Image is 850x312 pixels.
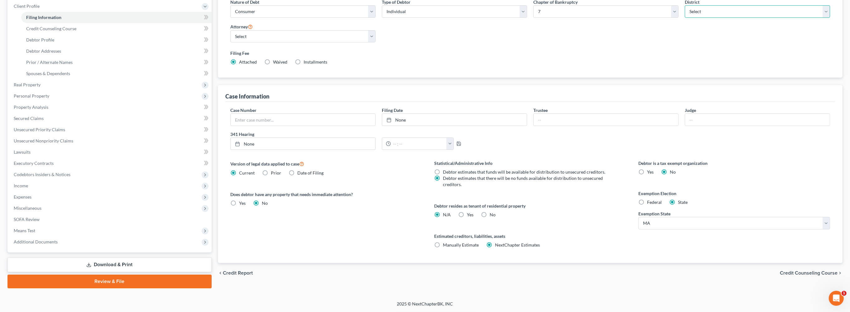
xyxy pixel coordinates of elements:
span: Credit Counseling Course [26,26,76,31]
span: Filing Information [26,15,61,20]
span: Prior / Alternate Names [26,60,73,65]
span: Installments [304,59,327,65]
i: chevron_left [218,271,223,276]
a: Secured Claims [9,113,212,124]
label: 341 Hearing [227,131,530,137]
input: -- [534,114,678,126]
label: Trustee [533,107,548,113]
span: Lawsuits [14,149,31,155]
a: None [231,138,375,150]
span: No [262,200,268,206]
span: Additional Documents [14,239,58,244]
span: Means Test [14,228,35,233]
span: Credit Counseling Course [780,271,838,276]
span: Debtor estimates that funds will be available for distribution to unsecured creditors. [443,169,605,175]
div: 2025 © NextChapterBK, INC [247,301,603,312]
a: Credit Counseling Course [21,23,212,34]
iframe: Intercom live chat [829,291,844,306]
span: Spouses & Dependents [26,71,70,76]
span: Income [14,183,28,188]
label: Judge [685,107,696,113]
span: Property Analysis [14,104,48,110]
span: Debtor estimates that there will be no funds available for distribution to unsecured creditors. [443,175,603,187]
span: Manually Estimate [443,242,479,247]
span: Current [239,170,255,175]
label: Version of legal data applied to case [230,160,422,167]
div: Case Information [225,93,269,100]
label: Case Number [230,107,257,113]
span: Yes [467,212,473,217]
span: Personal Property [14,93,49,98]
a: None [382,114,527,126]
label: Does debtor have any property that needs immediate attention? [230,191,422,198]
span: N/A [443,212,451,217]
label: Exemption State [638,210,670,217]
input: -- : -- [391,138,447,150]
input: -- [685,114,830,126]
a: Debtor Profile [21,34,212,46]
label: Filing Date [382,107,403,113]
button: chevron_left Credit Report [218,271,253,276]
label: Statistical/Administrative Info [434,160,626,166]
a: Executory Contracts [9,158,212,169]
a: Spouses & Dependents [21,68,212,79]
i: chevron_right [838,271,843,276]
span: State [678,199,688,205]
a: Download & Print [7,257,212,272]
span: Federal [647,199,662,205]
span: Yes [239,200,246,206]
a: Debtor Addresses [21,46,212,57]
span: Secured Claims [14,116,44,121]
span: Waived [273,59,287,65]
span: Client Profile [14,3,40,9]
span: Prior [271,170,281,175]
span: Date of Filing [297,170,324,175]
label: Exemption Election [638,190,830,197]
label: Attorney [230,23,253,30]
a: SOFA Review [9,214,212,225]
a: Prior / Alternate Names [21,57,212,68]
span: Unsecured Priority Claims [14,127,65,132]
span: No [670,169,676,175]
span: SOFA Review [14,217,40,222]
a: Review & File [7,275,212,288]
span: 1 [842,291,847,296]
span: NextChapter Estimates [495,242,540,247]
label: Estimated creditors, liabilities, assets [434,233,626,239]
span: Real Property [14,82,41,87]
span: Debtor Addresses [26,48,61,54]
span: Unsecured Nonpriority Claims [14,138,73,143]
span: Attached [239,59,257,65]
a: Unsecured Nonpriority Claims [9,135,212,146]
a: Filing Information [21,12,212,23]
input: Enter case number... [231,114,375,126]
label: Filing Fee [230,50,830,56]
span: Yes [647,169,654,175]
span: Codebtors Insiders & Notices [14,172,70,177]
label: Debtor is a tax exempt organization [638,160,830,166]
label: Debtor resides as tenant of residential property [434,203,626,209]
span: Credit Report [223,271,253,276]
span: Debtor Profile [26,37,54,42]
span: Executory Contracts [14,161,54,166]
span: Miscellaneous [14,205,41,211]
span: Expenses [14,194,31,199]
a: Property Analysis [9,102,212,113]
a: Lawsuits [9,146,212,158]
button: Credit Counseling Course chevron_right [780,271,843,276]
span: No [490,212,496,217]
a: Unsecured Priority Claims [9,124,212,135]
